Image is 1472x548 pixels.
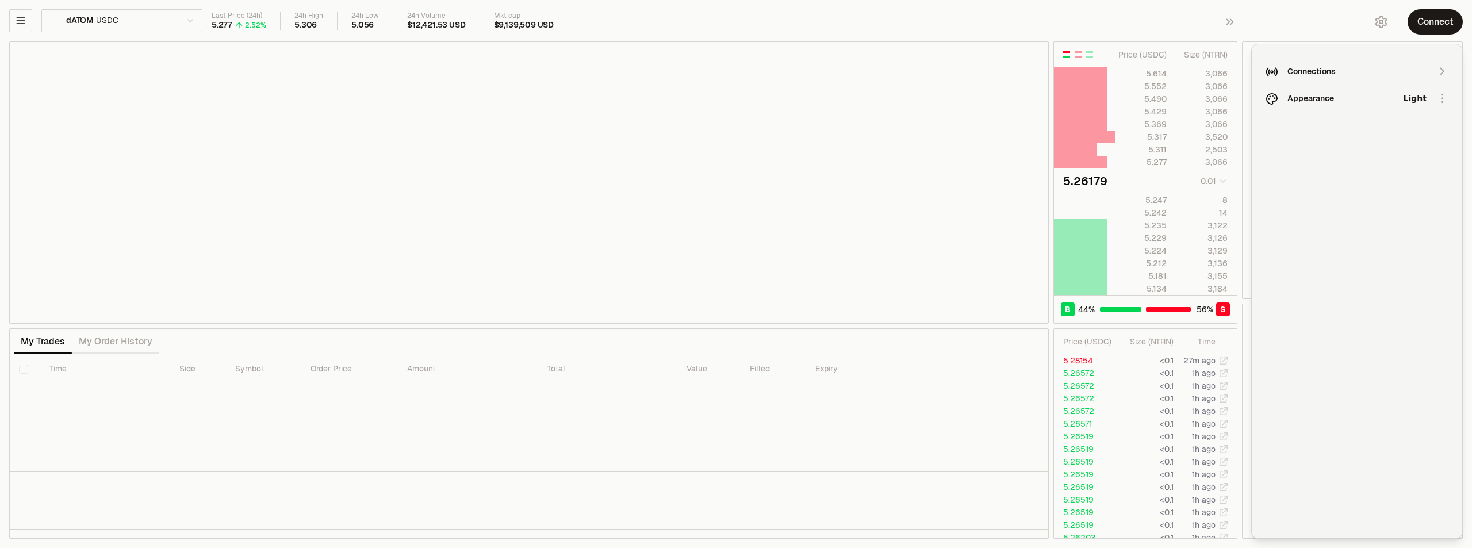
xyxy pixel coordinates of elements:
time: 1h ago [1192,520,1216,530]
td: 5.26572 [1054,405,1117,417]
button: AppearanceLight [1266,85,1448,112]
time: 1h ago [1192,444,1216,454]
div: Price ( USDC ) [1063,336,1116,347]
td: 5.26519 [1054,443,1117,455]
div: 24h Volume [407,12,465,20]
button: Show Buy and Sell Orders [1062,50,1071,59]
span: S [1220,304,1226,315]
td: 5.26519 [1054,430,1117,443]
td: 5.26519 [1054,468,1117,481]
td: 5.26571 [1054,417,1117,430]
td: <0.1 [1117,506,1174,519]
time: 1h ago [1192,368,1216,378]
div: 5.056 [351,20,374,30]
time: 1h ago [1192,393,1216,404]
time: 1h ago [1192,406,1216,416]
div: 3,066 [1176,68,1228,79]
div: 5.277 [212,20,232,30]
div: 5.229 [1115,232,1167,244]
div: 5.247 [1115,194,1167,206]
div: 3,122 [1176,220,1228,231]
div: 5.552 [1115,81,1167,92]
div: 3,066 [1176,118,1228,130]
td: <0.1 [1117,405,1174,417]
div: Mkt cap [494,12,554,20]
div: 5.212 [1115,258,1167,269]
td: 5.26203 [1054,531,1117,544]
div: 2.52% [245,21,266,30]
div: 3,129 [1176,245,1228,256]
span: 56 % [1197,304,1213,315]
td: <0.1 [1117,493,1174,506]
div: 5.317 [1115,131,1167,143]
span: USDC [96,16,118,26]
div: 5.311 [1115,144,1167,155]
div: 5.490 [1115,93,1167,105]
th: Symbol [226,354,301,384]
td: 5.26572 [1054,392,1117,405]
div: Price ( USDC ) [1115,49,1167,60]
div: 5.181 [1115,270,1167,282]
button: Select all [19,365,28,374]
td: 5.26572 [1054,367,1117,380]
time: 1h ago [1192,507,1216,518]
div: 3,066 [1176,156,1228,168]
time: 1h ago [1192,457,1216,467]
td: 5.26519 [1054,481,1117,493]
div: 5.224 [1115,245,1167,256]
div: 3,066 [1176,106,1228,117]
time: 1h ago [1192,482,1216,492]
td: <0.1 [1117,455,1174,468]
div: 2,503 [1176,144,1228,155]
time: 1h ago [1192,532,1216,543]
img: dATOM.svg [49,14,62,27]
div: $9,139,509 USD [494,20,554,30]
button: My Order History [72,330,159,353]
div: $12,421.53 USD [407,20,465,30]
td: <0.1 [1117,531,1174,544]
div: 8 [1176,194,1228,206]
div: Size ( NTRN ) [1126,336,1174,347]
td: <0.1 [1117,417,1174,430]
div: 24h Low [351,12,379,20]
div: 3,126 [1176,232,1228,244]
td: 5.26519 [1054,493,1117,506]
td: <0.1 [1117,481,1174,493]
time: 1h ago [1192,419,1216,429]
button: 0.01 [1197,174,1228,188]
time: 27m ago [1183,355,1216,366]
div: 5.277 [1115,156,1167,168]
td: <0.1 [1117,367,1174,380]
th: Side [170,354,226,384]
div: 3,520 [1176,131,1228,143]
div: 14 [1176,207,1228,219]
td: <0.1 [1117,354,1174,367]
div: 5.429 [1115,106,1167,117]
div: 5.242 [1115,207,1167,219]
time: 1h ago [1192,469,1216,480]
div: 3,066 [1176,93,1228,105]
td: 5.26519 [1054,506,1117,519]
div: 5.235 [1115,220,1167,231]
td: 5.26519 [1054,455,1117,468]
th: Expiry [806,354,932,384]
button: My Trades [14,330,72,353]
th: Order Price [301,354,398,384]
div: 5.26179 [1063,173,1107,189]
div: Appearance [1287,93,1394,104]
span: Light [1404,93,1427,104]
time: 1h ago [1192,495,1216,505]
td: <0.1 [1117,468,1174,481]
td: <0.1 [1117,380,1174,392]
button: Show Buy Orders Only [1085,50,1094,59]
button: Show Sell Orders Only [1074,50,1083,59]
div: 3,066 [1176,81,1228,92]
span: B [1065,304,1071,315]
td: 5.26572 [1054,380,1117,392]
div: 5.614 [1115,68,1167,79]
div: Last Price (24h) [212,12,266,20]
time: 1h ago [1192,431,1216,442]
div: Connections [1287,66,1427,77]
span: dATOM [66,16,94,26]
span: 44 % [1078,304,1095,315]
